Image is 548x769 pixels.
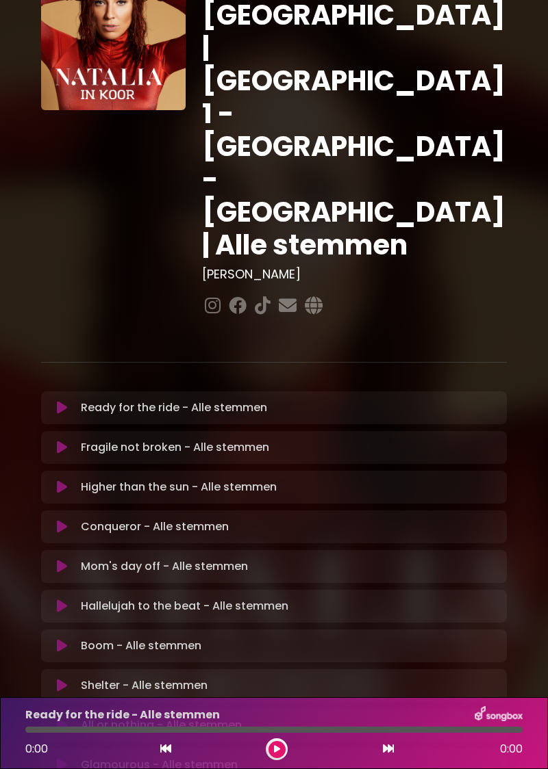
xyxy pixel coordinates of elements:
[81,598,288,614] p: Hallelujah to the beat - Alle stemmen
[81,479,277,495] p: Higher than the sun - Alle stemmen
[25,741,48,757] span: 0:00
[475,706,523,724] img: songbox-logo-white.png
[500,741,523,757] span: 0:00
[25,707,220,723] p: Ready for the ride - Alle stemmen
[81,439,269,456] p: Fragile not broken - Alle stemmen
[81,519,229,535] p: Conqueror - Alle stemmen
[81,558,248,575] p: Mom's day off - Alle stemmen
[202,267,507,282] h3: [PERSON_NAME]
[81,400,267,416] p: Ready for the ride - Alle stemmen
[81,677,208,694] p: Shelter - Alle stemmen
[81,638,201,654] p: Boom - Alle stemmen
